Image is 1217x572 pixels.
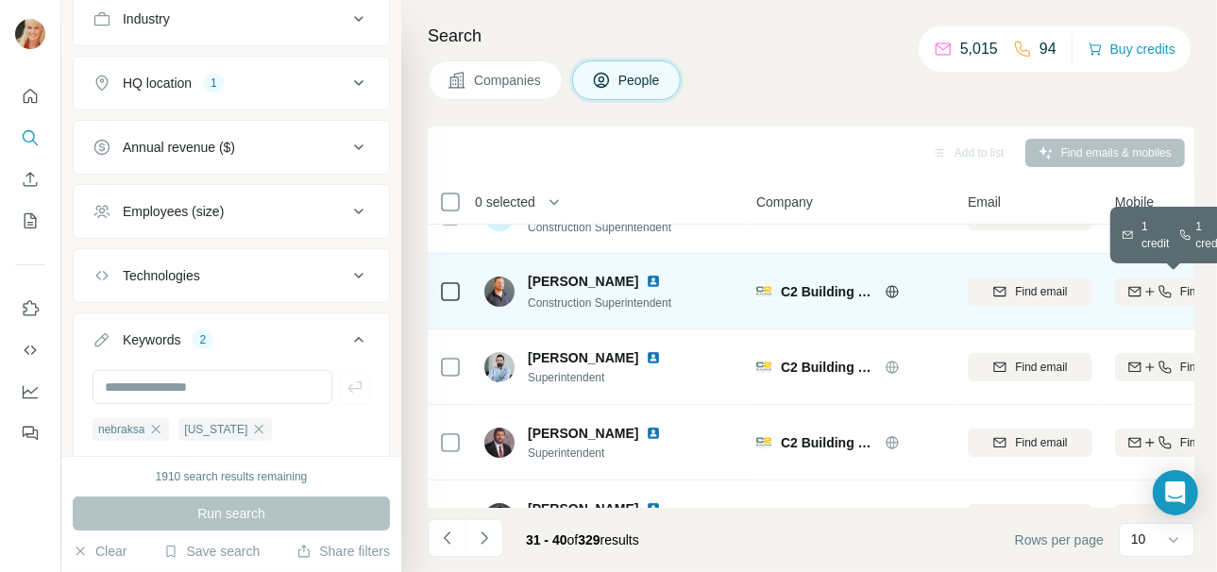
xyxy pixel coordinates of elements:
[528,348,638,367] span: [PERSON_NAME]
[475,193,535,211] span: 0 selected
[203,75,225,92] div: 1
[15,79,45,113] button: Quick start
[98,421,144,438] span: nebraksa
[484,503,515,533] img: Avatar
[646,274,661,289] img: LinkedIn logo
[123,74,192,93] div: HQ location
[968,353,1092,381] button: Find email
[756,193,813,211] span: Company
[484,428,515,458] img: Avatar
[968,504,1092,532] button: Find email
[567,532,579,547] span: of
[1153,470,1198,515] div: Open Intercom Messenger
[123,138,235,157] div: Annual revenue ($)
[74,317,389,370] button: Keywords2
[1015,359,1067,376] span: Find email
[465,519,503,557] button: Navigate to next page
[163,542,260,561] button: Save search
[123,202,224,221] div: Employees (size)
[1015,434,1067,451] span: Find email
[1131,530,1146,548] p: 10
[578,532,600,547] span: 329
[15,416,45,450] button: Feedback
[123,330,180,349] div: Keywords
[74,60,389,106] button: HQ location1
[528,369,684,386] span: Superintendent
[528,445,684,462] span: Superintendent
[1015,283,1067,300] span: Find email
[428,23,1194,49] h4: Search
[123,266,200,285] div: Technologies
[756,360,771,375] img: Logo of C2 Building Company
[960,38,998,60] p: 5,015
[1015,530,1104,549] span: Rows per page
[428,519,465,557] button: Navigate to previous page
[474,71,543,90] span: Companies
[528,499,638,518] span: [PERSON_NAME]
[15,204,45,238] button: My lists
[781,282,875,301] span: C2 Building Company
[528,424,638,443] span: [PERSON_NAME]
[15,292,45,326] button: Use Surfe on LinkedIn
[123,9,170,28] div: Industry
[15,375,45,409] button: Dashboard
[1115,193,1154,211] span: Mobile
[528,272,638,291] span: [PERSON_NAME]
[192,331,213,348] div: 2
[528,221,671,234] span: Construction Superintendent
[1040,38,1056,60] p: 94
[646,426,661,441] img: LinkedIn logo
[15,162,45,196] button: Enrich CSV
[74,189,389,234] button: Employees (size)
[968,278,1092,306] button: Find email
[15,333,45,367] button: Use Surfe API
[184,421,247,438] span: [US_STATE]
[156,468,308,485] div: 1910 search results remaining
[484,277,515,307] img: Avatar
[74,253,389,298] button: Technologies
[484,352,515,382] img: Avatar
[781,433,875,452] span: C2 Building Company
[646,350,661,365] img: LinkedIn logo
[15,19,45,49] img: Avatar
[968,429,1092,457] button: Find email
[296,542,390,561] button: Share filters
[781,358,875,377] span: C2 Building Company
[526,532,639,547] span: results
[968,193,1001,211] span: Email
[646,501,661,516] img: LinkedIn logo
[526,532,567,547] span: 31 - 40
[618,71,662,90] span: People
[15,121,45,155] button: Search
[528,296,671,310] span: Construction Superintendent
[93,454,157,471] button: Clear all
[756,284,771,299] img: Logo of C2 Building Company
[1088,36,1175,62] button: Buy credits
[74,125,389,170] button: Annual revenue ($)
[73,542,127,561] button: Clear
[756,435,771,450] img: Logo of C2 Building Company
